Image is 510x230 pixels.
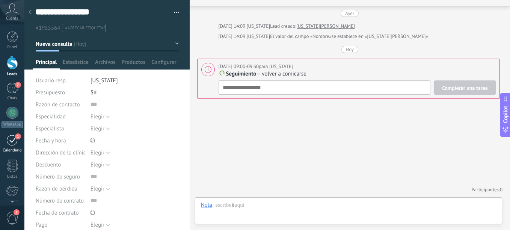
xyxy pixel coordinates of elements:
span: Estadísticas [63,59,89,70]
span: Presupuesto [36,89,65,96]
div: Usuario resp. [36,74,85,86]
span: Cuenta [6,16,18,21]
span: 2 [15,82,21,88]
div: Dirección de la clínica [36,147,85,159]
span: Completar una tarea [442,85,488,91]
div: Panel [2,45,23,50]
span: Archivos [95,59,115,70]
span: Dirección de la clínica [36,150,89,156]
button: Elegir [91,110,110,123]
div: Fecha y hora [36,135,85,147]
span: Elegir [91,221,104,228]
div: Descuento [36,159,85,171]
div: Presupuesto [36,86,85,98]
div: Razón de pérdida [36,183,85,195]
div: Leads [2,72,23,77]
div: Número de contrato [36,195,85,207]
span: 3 [14,209,20,215]
span: Especialista [36,126,64,132]
span: Número de contrato [36,198,84,204]
div: $ [91,86,179,98]
div: Calendario [2,148,23,153]
span: : [212,201,213,209]
div: [DATE] 14:09 [219,33,247,40]
span: 1 [15,133,21,139]
div: Listas [2,174,23,179]
div: Ayer [345,10,354,17]
span: Elegir [91,113,104,120]
span: #1955564 [36,24,60,32]
span: Copilot [502,106,509,123]
p: — volver a comicarse [219,70,496,78]
span: [DATE] 09:00-09:30 [219,63,259,70]
span: Principal [36,59,57,70]
span: El valor del campo «Nombre» [270,33,331,40]
span: Virginia [247,23,270,29]
div: Especialista [36,123,85,135]
div: Chats [2,96,23,101]
div: Número de seguro [36,171,85,183]
span: Configurar [151,59,176,70]
div: Fecha de contrato [36,207,85,219]
span: Fecha y hora [36,138,66,144]
span: Elegir [91,149,104,156]
div: WhatsApp [2,121,23,128]
button: Elegir [91,123,110,135]
a: [US_STATE][PERSON_NAME] [296,23,355,30]
span: Productos [122,59,146,70]
button: Elegir [91,159,110,171]
span: [US_STATE] [91,77,118,84]
button: Elegir [91,147,110,159]
span: Razón de pérdida [36,186,77,192]
span: se establece en «[US_STATE][PERSON_NAME]» [332,33,428,40]
div: Especialidad [36,110,85,123]
div: [DATE] 14:09 [219,23,247,30]
div: Lead creado: [270,23,296,30]
div: Razón de contacto [36,98,85,110]
span: Fecha de contrato [36,210,79,216]
div: para [US_STATE] [219,63,293,70]
a: Participantes:0 [472,186,502,193]
span: Elegir [91,125,104,132]
span: Usuario resp. [36,77,67,84]
button: Elegir [91,183,110,195]
span: Número de seguro [36,174,80,180]
span: Seguimiento [226,70,257,77]
div: Hoy [346,46,354,53]
span: 0 [500,186,502,193]
span: Razón de contacto [36,102,80,107]
span: Especialidad [36,114,66,120]
span: Elegir [91,185,104,192]
span: #agregar etiquetas [65,26,105,31]
button: Completar una tarea [434,80,496,95]
span: Elegir [91,161,104,168]
span: Pago [36,222,47,228]
span: Virginia [247,33,270,39]
span: Descuento [36,162,61,168]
